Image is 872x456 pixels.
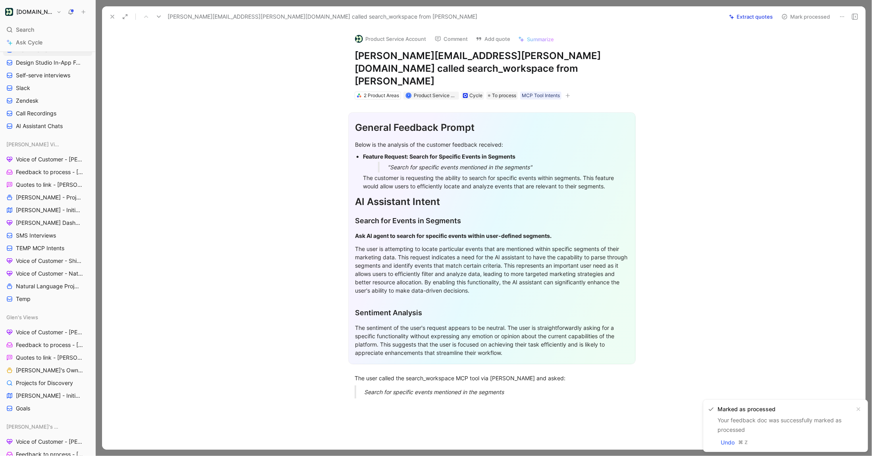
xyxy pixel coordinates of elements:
span: [PERSON_NAME] - Projects [16,194,82,201]
a: Feedback to process - [PERSON_NAME] [3,339,92,351]
span: [PERSON_NAME] - Initiatives [16,392,82,400]
a: Natural Language Projects [3,280,92,292]
img: Customer.io [5,8,13,16]
div: MCP Tool Intents [522,92,560,100]
a: Temp [3,293,92,305]
div: Cycle [469,92,482,100]
div: Glen's ViewsVoice of Customer - [PERSON_NAME]Feedback to process - [PERSON_NAME]Quotes to link - ... [3,311,92,414]
span: Temp [16,295,31,303]
button: Summarize [515,34,558,45]
span: Projects for Discovery [16,379,73,387]
a: Quotes to link - [PERSON_NAME] [3,352,92,364]
div: AI Assistant Intent [355,195,629,209]
h1: [DOMAIN_NAME] [16,8,53,15]
button: Comment [431,33,471,44]
span: TEMP MCP Intents [16,244,64,252]
div: Z [743,439,749,446]
a: Voice of Customer - Shipped [3,255,92,267]
strong: Feature Request: Search for Specific Events in Segments [363,153,515,160]
a: Design Studio In-App Feedback [3,57,92,69]
div: The user is attempting to locate particular events that are mentioned within specific segments of... [355,245,629,295]
button: Mark processed [778,11,833,22]
div: Marked as processed [718,404,851,414]
a: [PERSON_NAME] - Projects [3,192,92,203]
em: Search for specific events mentioned in the segments [364,389,504,395]
span: [PERSON_NAME] - Initiatives [16,206,82,214]
button: Add quote [472,33,514,44]
span: [PERSON_NAME] Views [6,140,60,148]
span: Slack [16,84,30,92]
a: Call Recordings [3,107,92,119]
a: [PERSON_NAME] - Initiatives [3,204,92,216]
span: Search [16,25,34,34]
a: [PERSON_NAME] Dashboard [3,217,92,229]
a: AI Assistant Chats [3,120,92,132]
a: Self-serve interviews [3,69,92,81]
span: [PERSON_NAME] Dashboard [16,219,82,227]
div: [PERSON_NAME] Views [3,138,92,150]
span: Quotes to link - [PERSON_NAME] [16,354,83,362]
a: Zendesk [3,95,92,107]
span: Product Service Account [414,92,469,98]
div: To process [486,92,518,100]
a: Voice of Customer - [PERSON_NAME] [3,436,92,448]
span: Summarize [527,36,554,43]
img: logo [355,35,363,43]
a: Voice of Customer - [PERSON_NAME] [3,153,92,165]
span: To process [492,92,516,100]
span: [PERSON_NAME]'s Views [6,423,61,431]
span: [PERSON_NAME]'s Owned Projects [16,366,83,374]
a: Goals [3,402,92,414]
span: Feedback to process - [PERSON_NAME] [16,341,84,349]
div: Glen's Views [3,311,92,323]
a: [PERSON_NAME]'s Owned Projects [3,364,92,376]
button: Extract quotes [725,11,776,22]
a: SMS Interviews [3,230,92,241]
span: Voice of Customer - [PERSON_NAME] [16,438,83,446]
span: AI Assistant Chats [16,122,63,130]
div: [PERSON_NAME]'s Views [3,421,92,433]
button: Undo⌘Z [718,438,752,447]
div: 2 Product Areas [364,92,399,100]
button: Customer.io[DOMAIN_NAME] [3,6,64,17]
span: Self-serve interviews [16,71,70,79]
div: The customer is requesting the ability to search for specific events within segments. This featur... [363,174,629,190]
a: Voice of Customer - Natural Language [3,268,92,280]
span: Your feedback doc was successfully marked as processed [718,417,841,433]
a: Quotes to link - [PERSON_NAME] [3,179,92,191]
a: Feedback to process - [PERSON_NAME] [3,166,92,178]
div: Search for Events in Segments [355,215,629,226]
span: Design Studio In-App Feedback [16,59,83,67]
div: General Feedback Prompt [355,121,629,135]
a: Projects for Discovery [3,377,92,389]
div: [PERSON_NAME] ViewsVoice of Customer - [PERSON_NAME]Feedback to process - [PERSON_NAME]Quotes to ... [3,138,92,305]
span: Voice of Customer - [PERSON_NAME] [16,155,83,163]
h1: [PERSON_NAME][EMAIL_ADDRESS][PERSON_NAME][DOMAIN_NAME] called search_workspace from [PERSON_NAME] [355,50,629,88]
span: [PERSON_NAME][EMAIL_ADDRESS][PERSON_NAME][DOMAIN_NAME] called search_workspace from [PERSON_NAME] [168,12,477,21]
span: Voice of Customer - Shipped [16,257,82,265]
span: Quotes to link - [PERSON_NAME] [16,181,83,189]
a: [PERSON_NAME] - Initiatives [3,390,92,402]
a: Ask Cycle [3,36,92,48]
span: Voice of Customer - [PERSON_NAME] [16,328,83,336]
a: Slack [3,82,92,94]
span: Goals [16,404,30,412]
span: Natural Language Projects [16,282,81,290]
div: The user called the search_workspace MCP tool via [PERSON_NAME] and asked: [355,374,629,382]
div: Search [3,24,92,36]
strong: Ask AI agent to search for specific events within user-defined segments. [355,232,552,239]
div: The sentiment of the user's request appears to be neutral. The user is straightforwardly asking f... [355,324,629,357]
span: Zendesk [16,97,39,105]
span: Call Recordings [16,109,56,117]
a: Voice of Customer - [PERSON_NAME] [3,326,92,338]
div: P [406,93,411,98]
div: Sentiment Analysis [355,307,629,318]
span: Voice of Customer - Natural Language [16,270,83,278]
span: Glen's Views [6,313,38,321]
span: Undo [721,438,735,447]
button: logoProduct Service Account [351,33,430,45]
span: SMS Interviews [16,232,56,239]
div: ⌘ [738,439,743,446]
div: Below is the analysis of the customer feedback received: [355,140,629,149]
a: TEMP MCP Intents [3,242,92,254]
